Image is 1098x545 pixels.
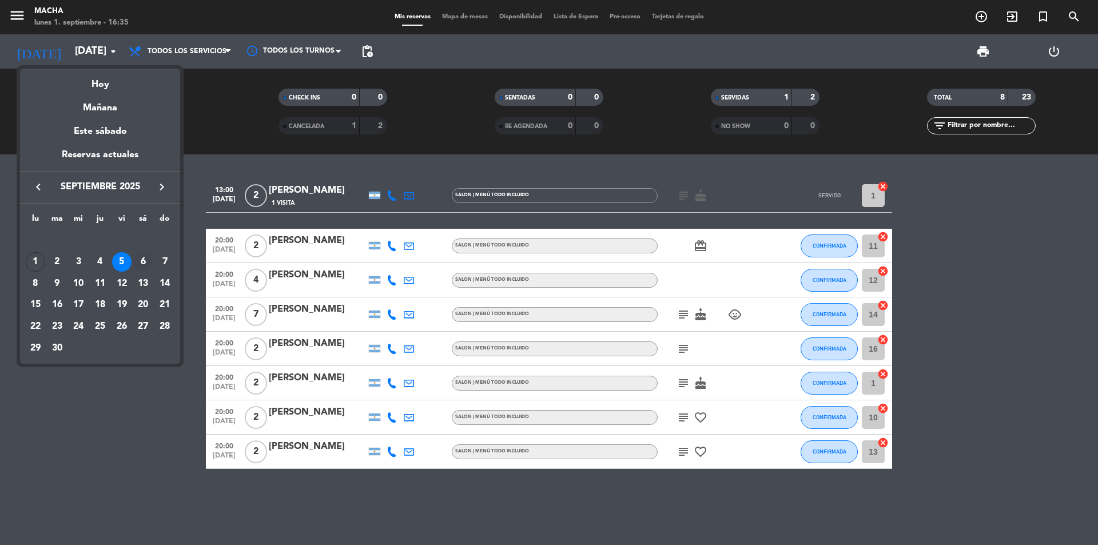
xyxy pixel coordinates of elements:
[25,316,46,337] td: 22 de septiembre de 2025
[20,92,180,116] div: Mañana
[25,337,46,359] td: 29 de septiembre de 2025
[89,294,111,316] td: 18 de septiembre de 2025
[31,180,45,194] i: keyboard_arrow_left
[111,212,133,230] th: viernes
[25,251,46,273] td: 1 de septiembre de 2025
[90,252,110,272] div: 4
[154,294,176,316] td: 21 de septiembre de 2025
[47,339,67,358] div: 30
[155,180,169,194] i: keyboard_arrow_right
[67,316,89,337] td: 24 de septiembre de 2025
[67,294,89,316] td: 17 de septiembre de 2025
[47,274,67,293] div: 9
[154,273,176,295] td: 14 de septiembre de 2025
[111,294,133,316] td: 19 de septiembre de 2025
[133,252,153,272] div: 6
[89,273,111,295] td: 11 de septiembre de 2025
[25,229,176,251] td: SEP.
[112,252,132,272] div: 5
[89,251,111,273] td: 4 de septiembre de 2025
[26,252,45,272] div: 1
[46,337,68,359] td: 30 de septiembre de 2025
[133,212,154,230] th: sábado
[46,273,68,295] td: 9 de septiembre de 2025
[67,212,89,230] th: miércoles
[69,274,88,293] div: 10
[69,317,88,336] div: 24
[25,212,46,230] th: lunes
[155,317,174,336] div: 28
[154,212,176,230] th: domingo
[133,316,154,337] td: 27 de septiembre de 2025
[26,295,45,315] div: 15
[90,317,110,336] div: 25
[69,252,88,272] div: 3
[20,148,180,171] div: Reservas actuales
[89,316,111,337] td: 25 de septiembre de 2025
[155,274,174,293] div: 14
[154,251,176,273] td: 7 de septiembre de 2025
[90,274,110,293] div: 11
[112,317,132,336] div: 26
[26,274,45,293] div: 8
[155,295,174,315] div: 21
[133,294,154,316] td: 20 de septiembre de 2025
[133,317,153,336] div: 27
[46,212,68,230] th: martes
[111,251,133,273] td: 5 de septiembre de 2025
[133,273,154,295] td: 13 de septiembre de 2025
[26,317,45,336] div: 22
[112,295,132,315] div: 19
[111,273,133,295] td: 12 de septiembre de 2025
[111,316,133,337] td: 26 de septiembre de 2025
[28,180,49,194] button: keyboard_arrow_left
[49,180,152,194] span: septiembre 2025
[20,116,180,148] div: Este sábado
[133,251,154,273] td: 6 de septiembre de 2025
[26,339,45,358] div: 29
[152,180,172,194] button: keyboard_arrow_right
[25,294,46,316] td: 15 de septiembre de 2025
[67,251,89,273] td: 3 de septiembre de 2025
[46,251,68,273] td: 2 de septiembre de 2025
[47,252,67,272] div: 2
[67,273,89,295] td: 10 de septiembre de 2025
[20,69,180,92] div: Hoy
[46,316,68,337] td: 23 de septiembre de 2025
[69,295,88,315] div: 17
[133,295,153,315] div: 20
[89,212,111,230] th: jueves
[90,295,110,315] div: 18
[133,274,153,293] div: 13
[47,317,67,336] div: 23
[155,252,174,272] div: 7
[47,295,67,315] div: 16
[46,294,68,316] td: 16 de septiembre de 2025
[25,273,46,295] td: 8 de septiembre de 2025
[154,316,176,337] td: 28 de septiembre de 2025
[112,274,132,293] div: 12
